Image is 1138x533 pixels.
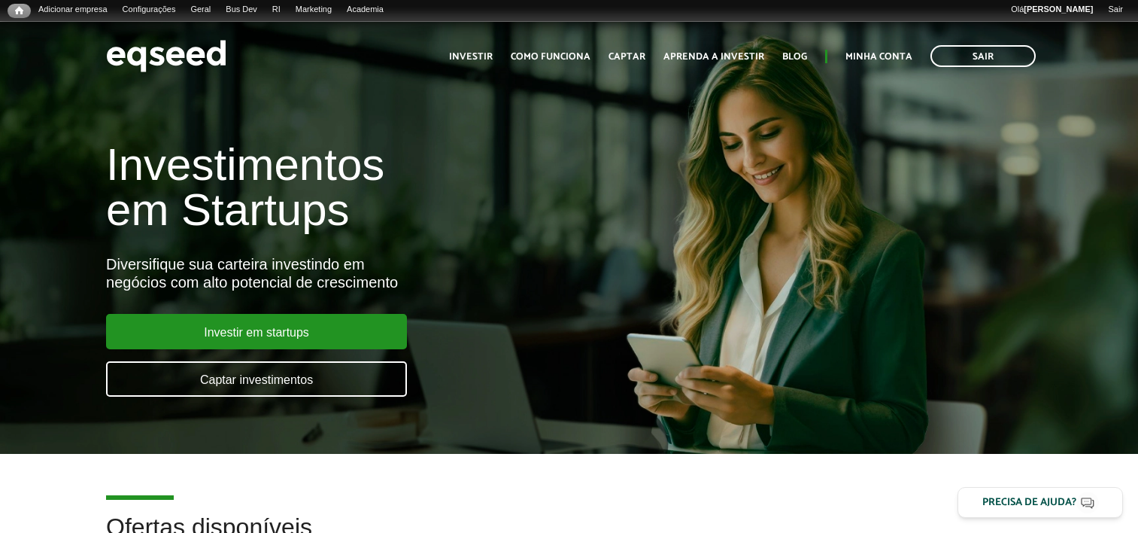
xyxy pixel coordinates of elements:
img: EqSeed [106,36,226,76]
a: Sair [930,45,1036,67]
a: Blog [782,52,807,62]
div: Diversifique sua carteira investindo em negócios com alto potencial de crescimento [106,255,653,291]
a: Academia [339,4,391,16]
span: Início [15,5,23,16]
strong: [PERSON_NAME] [1024,5,1093,14]
a: Investir em startups [106,314,407,349]
a: Marketing [288,4,339,16]
a: RI [265,4,288,16]
a: Aprenda a investir [663,52,764,62]
a: Captar [608,52,645,62]
a: Olá[PERSON_NAME] [1003,4,1100,16]
a: Geral [183,4,218,16]
a: Bus Dev [218,4,265,16]
a: Minha conta [845,52,912,62]
a: Início [8,4,31,18]
a: Captar investimentos [106,361,407,397]
a: Configurações [115,4,184,16]
a: Investir [449,52,493,62]
a: Adicionar empresa [31,4,115,16]
a: Sair [1100,4,1130,16]
a: Como funciona [511,52,590,62]
h1: Investimentos em Startups [106,142,653,233]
